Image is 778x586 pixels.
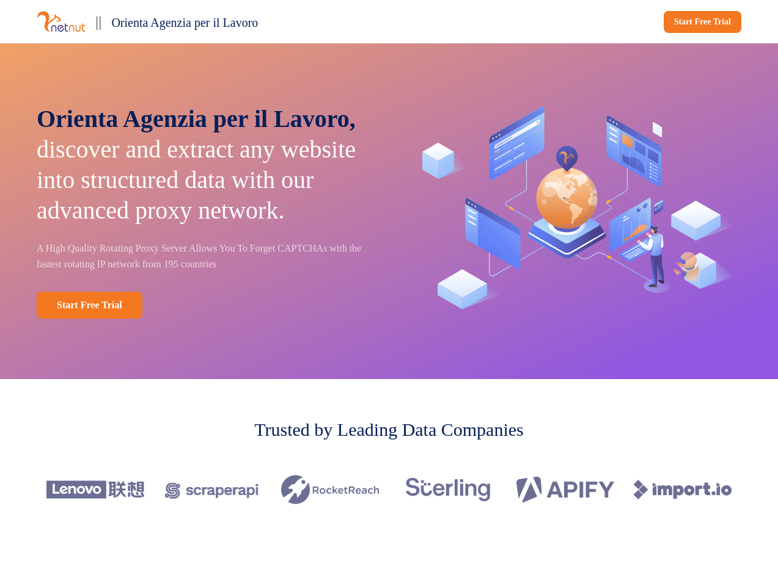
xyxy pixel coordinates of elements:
[95,10,101,34] p: ||
[111,16,258,29] span: Orienta Agenzia per il Lavoro
[254,416,524,443] p: Trusted by Leading Data Companies
[37,104,372,226] p: discover and extract any website into structured data with our advanced proxy network.
[37,105,356,132] span: Orienta Agenzia per il Lavoro,
[664,11,741,33] a: Start Free Trial
[37,241,372,272] p: A High Quality Rotating Proxy Server Allows You To Forget CAPTCHAs with the fastest rotating IP n...
[37,292,142,319] a: Start Free Trial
